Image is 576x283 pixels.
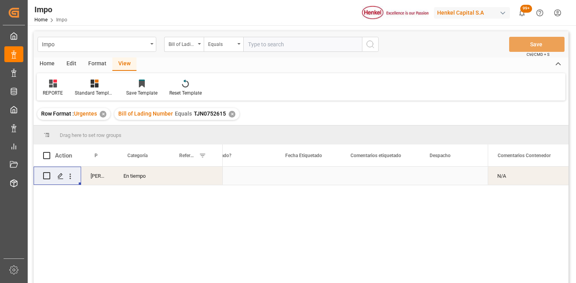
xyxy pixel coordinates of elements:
div: Action [55,152,72,159]
div: Edit [61,57,82,71]
div: Press SPACE to select this row. [488,167,568,185]
div: View [112,57,136,71]
button: Henkel Capital S.A [434,5,513,20]
span: TJN0752615 [194,110,226,117]
span: Referencia Leschaco [179,153,196,158]
button: search button [362,37,379,52]
button: open menu [204,37,243,52]
div: Save Template [126,89,157,97]
span: Comentarios etiquetado [351,153,401,158]
div: Impo [42,39,148,49]
span: Persona responsable de seguimiento [95,153,97,158]
div: Home [34,57,61,71]
div: Press SPACE to select this row. [34,167,223,185]
span: Fecha Etiquetado [285,153,322,158]
button: Save [509,37,565,52]
a: Home [34,17,47,23]
span: Drag here to set row groups [60,132,121,138]
span: Ctrl/CMD + S [527,51,549,57]
span: Urgentes [74,110,97,117]
div: N/A [488,167,568,185]
span: Categoría [127,153,148,158]
img: Henkel%20logo.jpg_1689854090.jpg [362,6,428,20]
div: Reset Template [169,89,202,97]
button: show 100 new notifications [513,4,531,22]
input: Type to search [243,37,362,52]
div: Equals [208,39,235,48]
span: Bill of Lading Number [118,110,173,117]
button: open menu [164,37,204,52]
div: REPORTE [43,89,63,97]
span: Row Format : [41,110,74,117]
div: ✕ [100,111,106,118]
span: Equals [175,110,192,117]
div: Format [82,57,112,71]
div: ✕ [229,111,235,118]
button: open menu [38,37,156,52]
div: Henkel Capital S.A [434,7,510,19]
button: Help Center [531,4,549,22]
span: Despacho [430,153,451,158]
div: Impo [34,4,67,15]
div: [PERSON_NAME] [81,167,114,185]
span: Comentarios Contenedor [498,153,551,158]
span: 99+ [520,5,532,13]
div: Standard Templates [75,89,114,97]
div: En tiempo [114,167,166,185]
div: Bill of Lading Number [169,39,195,48]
